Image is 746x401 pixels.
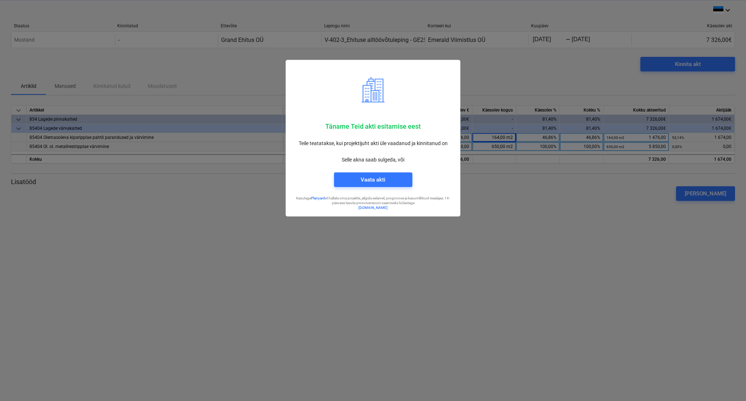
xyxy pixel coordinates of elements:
a: [DOMAIN_NAME] [358,206,388,210]
div: Vaata akti [361,175,385,184]
p: Kasutage et hallata oma projekte, jälgida eelarvet, prognoose ja kasumlikkust reaalajas. 14-päeva... [292,196,454,206]
a: Planyard [311,196,325,200]
p: Täname Teid akti esitamise eest [292,122,454,131]
p: Teile teatatakse, kui projektijuht akti üle vaadanud ja kinnitanud on [292,140,454,147]
p: Selle akna saab sulgeda, või [292,156,454,164]
button: Vaata akti [334,172,412,187]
